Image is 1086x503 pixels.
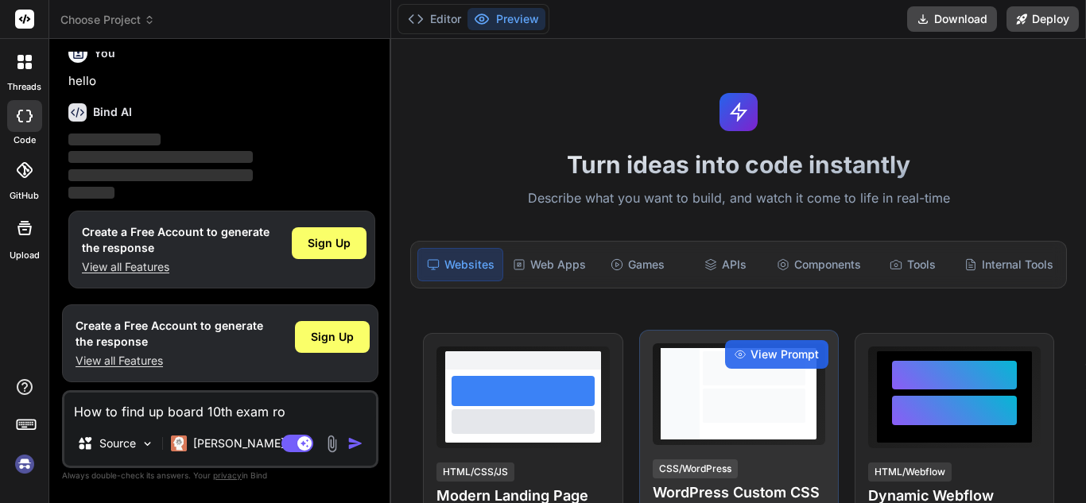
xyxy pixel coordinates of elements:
p: View all Features [76,353,263,369]
button: Editor [401,8,467,30]
p: Source [99,435,136,451]
h1: Create a Free Account to generate the response [82,224,270,256]
span: Choose Project [60,12,155,28]
span: ‌ [68,169,253,181]
span: privacy [213,470,242,480]
p: Always double-check its answers. Your in Bind [62,468,378,483]
span: Sign Up [308,235,351,251]
p: [PERSON_NAME] 4 S.. [193,435,312,451]
label: GitHub [10,189,39,203]
div: APIs [683,248,767,281]
p: hello [68,72,375,91]
div: Websites [417,248,503,281]
div: Components [770,248,867,281]
img: Pick Models [141,437,154,451]
p: Describe what you want to build, and watch it come to life in real-time [401,188,1076,209]
h6: You [94,45,115,61]
h1: Turn ideas into code instantly [401,150,1076,179]
img: icon [347,435,363,451]
label: code [14,133,36,147]
div: Games [595,248,680,281]
label: threads [7,80,41,94]
span: Sign Up [311,329,354,345]
p: View all Features [82,259,270,275]
span: ‌ [68,133,161,145]
h6: Bind AI [93,104,132,120]
div: HTML/Webflow [868,462,952,482]
span: ‌ [68,151,253,163]
div: Web Apps [506,248,592,281]
span: ‌ [68,187,114,199]
span: View Prompt [751,346,819,362]
img: Claude 4 Sonnet [171,435,187,451]
label: Upload [10,249,40,262]
div: HTML/CSS/JS [436,462,514,482]
div: Internal Tools [958,248,1060,281]
button: Download [907,6,997,32]
img: signin [11,451,38,478]
button: Preview [467,8,545,30]
div: Tools [871,248,955,281]
h1: Create a Free Account to generate the response [76,318,263,350]
div: CSS/WordPress [653,459,738,478]
textarea: How to find up board 10th exam ro [64,393,376,421]
button: Deploy [1006,6,1079,32]
img: attachment [323,435,341,453]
